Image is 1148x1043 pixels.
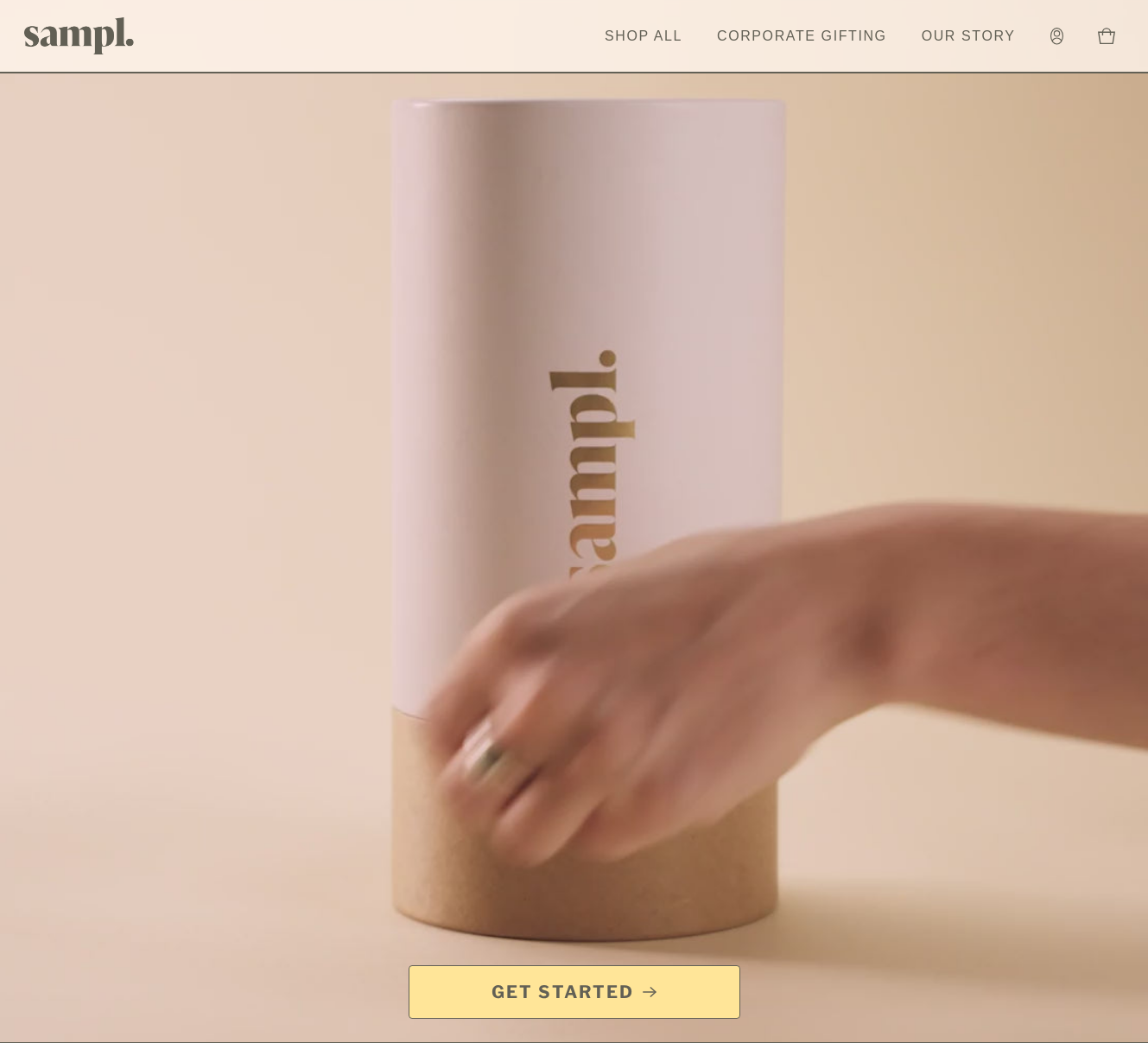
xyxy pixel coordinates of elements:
a: Shop All [596,17,691,55]
span: Get Started [492,980,634,1004]
a: Our Story [913,17,1024,55]
img: Sampl logo [24,17,135,54]
a: Get Started [409,965,740,1019]
a: Corporate Gifting [708,17,896,55]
